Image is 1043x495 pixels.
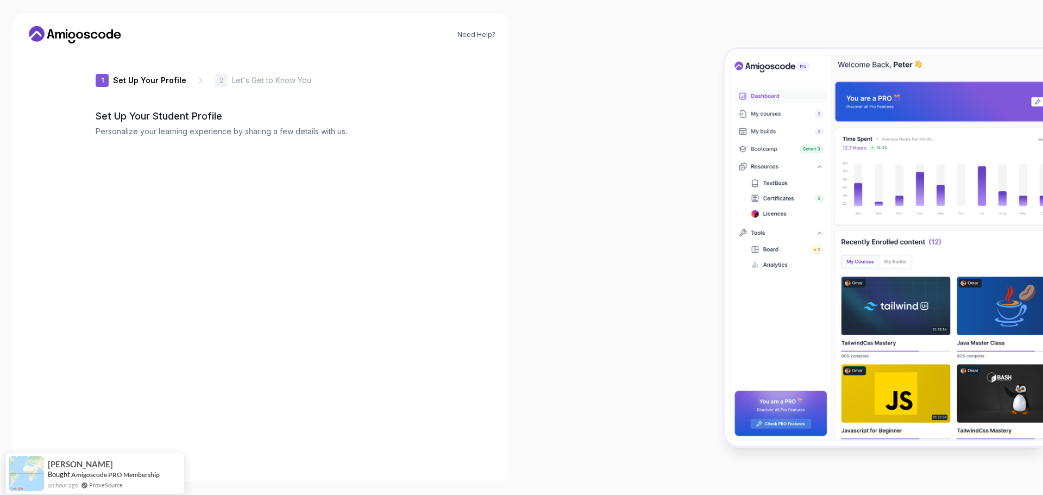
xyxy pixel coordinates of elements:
[48,455,113,464] span: [PERSON_NAME]
[113,75,186,86] p: Set Up Your Profile
[457,30,495,39] a: Need Help?
[96,109,426,124] h2: Set Up Your Student Profile
[96,126,426,137] p: Personalize your learning experience by sharing a few details with us.
[26,26,124,43] a: Home link
[9,451,44,486] img: provesource social proof notification image
[232,75,311,86] p: Let's Get to Know You
[219,77,223,84] p: 2
[48,465,70,474] span: Bought
[71,466,160,474] a: Amigoscode PRO Membership
[89,475,123,485] a: ProveSource
[101,77,104,84] p: 1
[725,49,1043,446] img: Amigoscode Dashboard
[48,475,78,485] span: an hour ago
